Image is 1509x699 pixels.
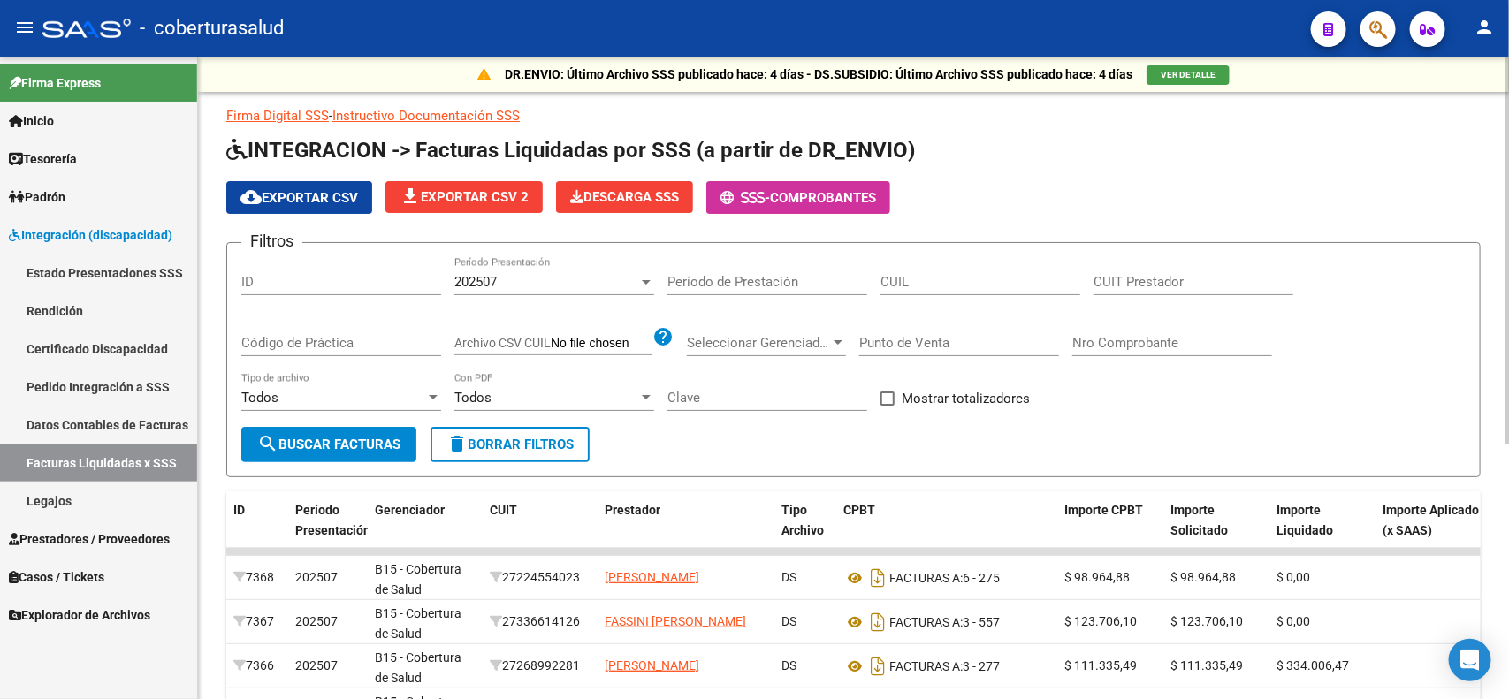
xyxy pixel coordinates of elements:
span: Importe Solicitado [1170,503,1228,537]
datatable-header-cell: Importe Aplicado (x SAAS) [1376,491,1490,569]
span: Borrar Filtros [446,437,574,452]
span: 202507 [295,570,338,584]
span: ID [233,503,245,517]
button: Descarga SSS [556,181,693,213]
p: DR.ENVIO: Último Archivo SSS publicado hace: 4 días - DS.SUBSIDIO: Último Archivo SSS publicado h... [505,65,1132,84]
span: B15 - Cobertura de Salud [375,562,461,596]
span: Padrón [9,187,65,207]
span: - [720,190,770,206]
div: 27224554023 [490,567,591,588]
input: Archivo CSV CUIL [551,336,652,352]
span: CPBT [843,503,875,517]
mat-icon: cloud_download [240,186,262,208]
span: Comprobantes [770,190,876,206]
span: Firma Express [9,73,101,93]
span: Todos [454,390,492,406]
datatable-header-cell: Tipo Archivo [774,491,836,569]
span: - coberturasalud [140,9,284,48]
span: $ 0,00 [1277,570,1310,584]
mat-icon: search [257,433,278,454]
span: $ 111.335,49 [1064,658,1137,672]
div: 7366 [233,656,281,676]
span: 202507 [454,274,497,290]
span: DS [781,570,796,584]
span: Exportar CSV [240,190,358,206]
span: [PERSON_NAME] [605,570,699,584]
span: Tipo Archivo [781,503,824,537]
span: Archivo CSV CUIL [454,336,551,350]
div: 7367 [233,612,281,632]
a: Instructivo Documentación SSS [332,108,520,124]
span: VER DETALLE [1161,70,1216,80]
span: FASSINI [PERSON_NAME] [605,614,746,628]
span: FACTURAS A: [889,571,963,585]
span: Tesorería [9,149,77,169]
span: 202507 [295,658,338,672]
i: Descargar documento [866,608,889,636]
button: Exportar CSV 2 [385,181,543,213]
span: $ 111.335,49 [1170,658,1243,672]
span: FACTURAS A: [889,615,963,629]
span: $ 123.706,10 [1064,614,1137,628]
p: - [226,106,1481,125]
span: $ 123.706,10 [1170,614,1243,628]
span: Importe Liquidado [1277,503,1333,537]
span: Explorador de Archivos [9,605,150,625]
span: Integración (discapacidad) [9,225,172,245]
h3: Filtros [241,229,302,254]
span: Buscar Facturas [257,437,400,452]
span: Inicio [9,111,54,131]
datatable-header-cell: CUIT [483,491,598,569]
span: 202507 [295,614,338,628]
div: 27336614126 [490,612,591,632]
span: DS [781,614,796,628]
button: -Comprobantes [706,181,890,214]
span: B15 - Cobertura de Salud [375,606,461,641]
div: 6 - 275 [843,564,1050,592]
span: Gerenciador [375,503,445,517]
button: Borrar Filtros [431,427,590,462]
mat-icon: person [1474,17,1495,38]
span: Prestador [605,503,660,517]
span: CUIT [490,503,517,517]
button: VER DETALLE [1147,65,1230,85]
datatable-header-cell: Importe Liquidado [1269,491,1376,569]
mat-icon: menu [14,17,35,38]
div: 7368 [233,567,281,588]
app-download-masive: Descarga masiva de comprobantes (adjuntos) [556,181,693,214]
mat-icon: delete [446,433,468,454]
span: $ 98.964,88 [1064,570,1130,584]
a: Firma Digital SSS [226,108,329,124]
span: B15 - Cobertura de Salud [375,650,461,685]
datatable-header-cell: ID [226,491,288,569]
div: 3 - 277 [843,652,1050,680]
span: Descarga SSS [570,189,679,205]
datatable-header-cell: Importe CPBT [1057,491,1163,569]
span: Mostrar totalizadores [902,388,1030,409]
datatable-header-cell: Gerenciador [368,491,483,569]
button: Buscar Facturas [241,427,416,462]
span: Prestadores / Proveedores [9,529,170,549]
i: Descargar documento [866,564,889,592]
datatable-header-cell: Prestador [598,491,774,569]
span: Casos / Tickets [9,567,104,587]
i: Descargar documento [866,652,889,680]
span: Todos [241,390,278,406]
span: Seleccionar Gerenciador [687,335,830,351]
mat-icon: file_download [400,186,421,207]
mat-icon: help [652,326,674,347]
span: FACTURAS A: [889,659,963,673]
span: Período Presentación [295,503,370,537]
span: INTEGRACION -> Facturas Liquidadas por SSS (a partir de DR_ENVIO) [226,138,915,163]
datatable-header-cell: CPBT [836,491,1057,569]
span: $ 98.964,88 [1170,570,1236,584]
span: $ 0,00 [1277,614,1310,628]
span: Importe Aplicado (x SAAS) [1383,503,1479,537]
span: Importe CPBT [1064,503,1143,517]
span: Exportar CSV 2 [400,189,529,205]
datatable-header-cell: Período Presentación [288,491,368,569]
span: DS [781,658,796,672]
datatable-header-cell: Importe Solicitado [1163,491,1269,569]
div: 27268992281 [490,656,591,676]
div: Open Intercom Messenger [1449,639,1491,681]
